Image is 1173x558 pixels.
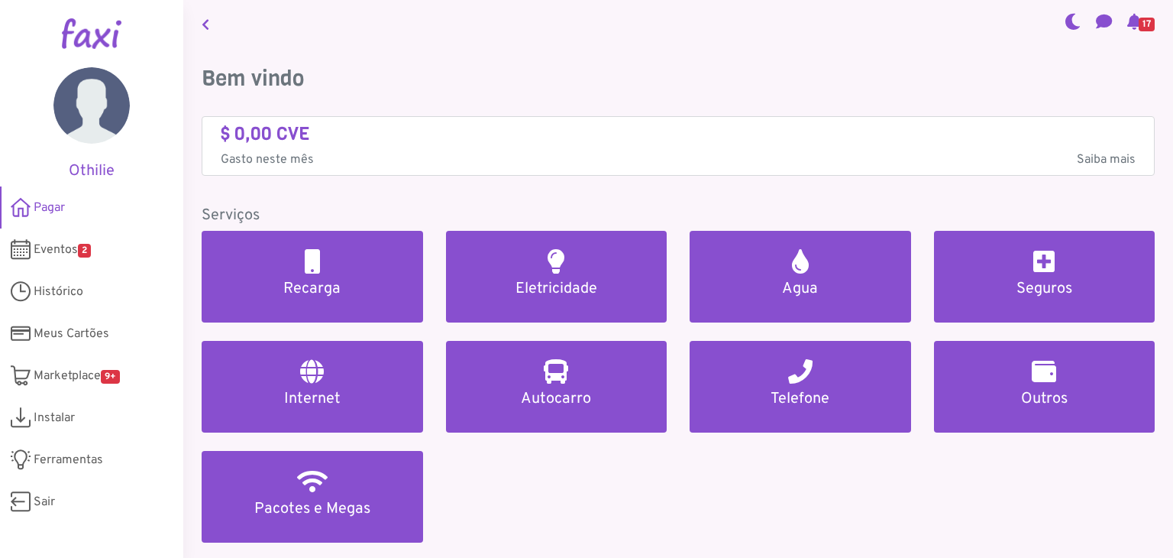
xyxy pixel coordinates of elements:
h5: Othilie [23,162,160,180]
span: 9+ [101,370,120,384]
a: Othilie [23,67,160,180]
span: Pagar [34,199,65,217]
span: 17 [1139,18,1155,31]
h5: Eletricidade [464,280,649,298]
p: Gasto neste mês [221,151,1136,169]
span: 2 [78,244,91,258]
h5: Outros [952,390,1137,408]
a: Seguros [934,231,1155,323]
h5: Recarga [220,280,405,298]
h5: Pacotes e Megas [220,500,405,518]
h5: Agua [708,280,893,298]
h5: Serviços [202,206,1155,225]
h3: Bem vindo [202,66,1155,92]
a: Telefone [690,341,911,433]
span: Histórico [34,283,83,301]
span: Ferramentas [34,451,103,469]
h4: $ 0,00 CVE [221,123,1136,145]
span: Sair [34,493,55,511]
a: Pacotes e Megas [202,451,423,543]
span: Meus Cartões [34,325,109,343]
a: Agua [690,231,911,323]
h5: Internet [220,390,405,408]
h5: Autocarro [464,390,649,408]
a: Outros [934,341,1155,433]
a: $ 0,00 CVE Gasto neste mêsSaiba mais [221,123,1136,170]
span: Marketplace [34,367,120,385]
span: Saiba mais [1077,151,1136,169]
span: Instalar [34,409,75,427]
span: Eventos [34,241,91,259]
a: Autocarro [446,341,667,433]
a: Internet [202,341,423,433]
h5: Telefone [708,390,893,408]
a: Recarga [202,231,423,323]
h5: Seguros [952,280,1137,298]
a: Eletricidade [446,231,667,323]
